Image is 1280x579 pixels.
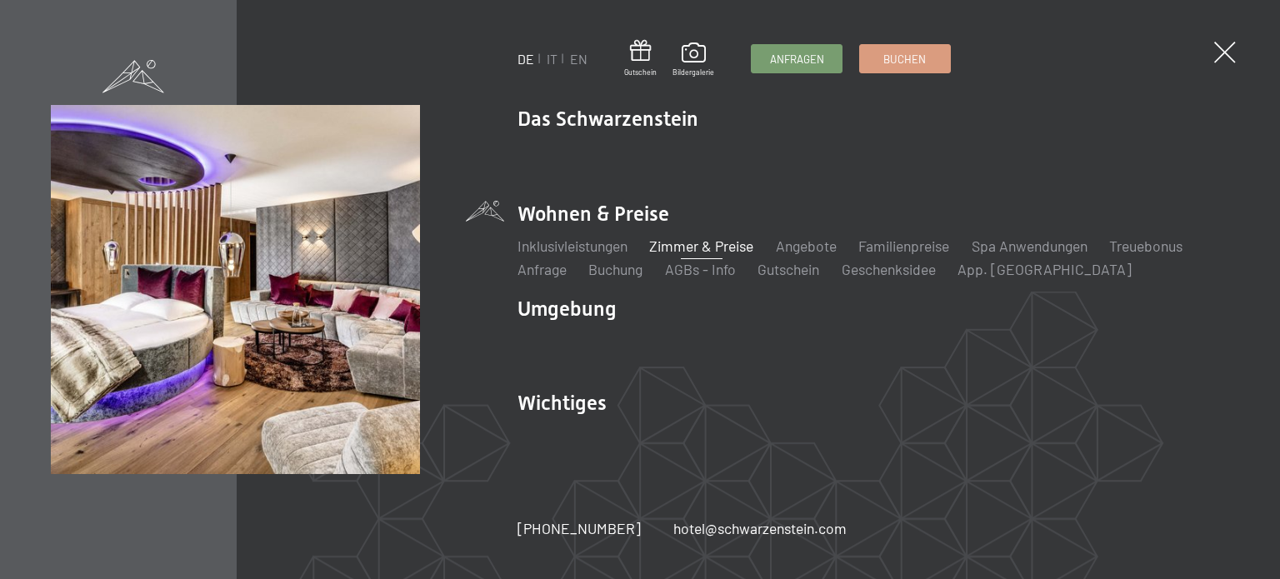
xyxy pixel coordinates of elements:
a: App. [GEOGRAPHIC_DATA] [957,260,1132,278]
span: Bildergalerie [672,67,714,77]
span: Buchen [883,52,926,67]
a: Anfrage [517,260,567,278]
a: Buchen [860,45,950,72]
a: Treuebonus [1109,237,1182,255]
a: Spa Anwendungen [972,237,1087,255]
span: Gutschein [624,67,657,77]
a: Anfragen [752,45,842,72]
a: AGBs - Info [665,260,736,278]
a: Zimmer & Preise [649,237,753,255]
a: Buchung [588,260,642,278]
a: hotel@schwarzenstein.com [673,518,847,539]
span: [PHONE_NUMBER] [517,519,641,537]
a: EN [570,51,587,67]
a: Gutschein [624,40,657,77]
a: Geschenksidee [842,260,936,278]
a: Inklusivleistungen [517,237,627,255]
a: Familienpreise [858,237,949,255]
a: IT [547,51,557,67]
a: [PHONE_NUMBER] [517,518,641,539]
a: Angebote [776,237,837,255]
a: Gutschein [757,260,819,278]
a: Bildergalerie [672,42,714,77]
span: Anfragen [770,52,824,67]
a: DE [517,51,534,67]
